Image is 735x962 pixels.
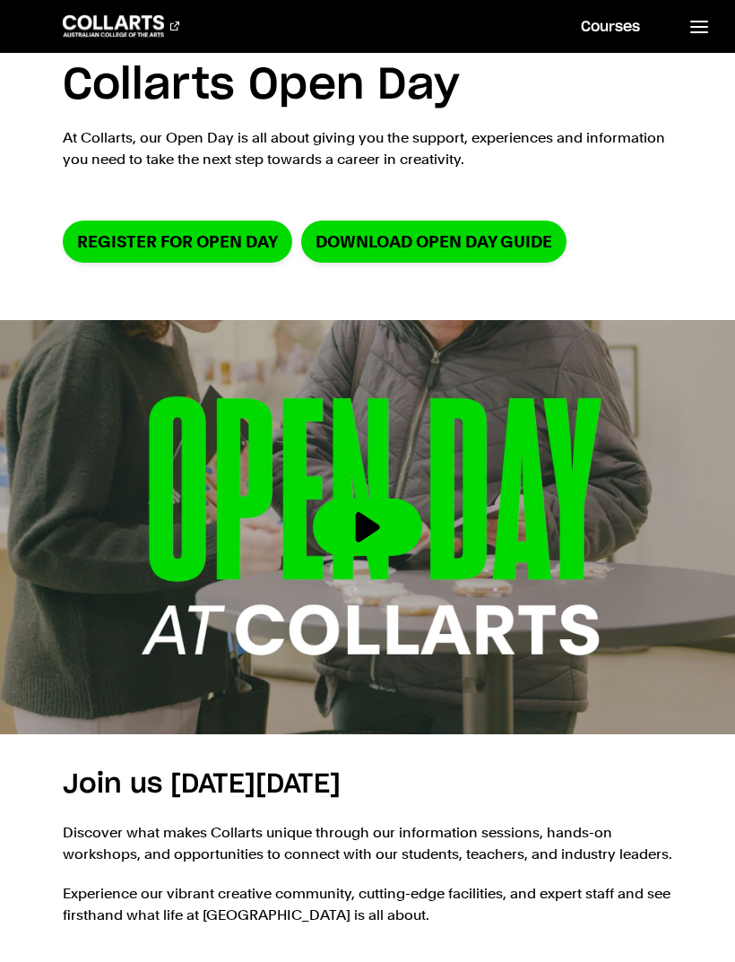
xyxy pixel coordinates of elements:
h1: Collarts Open Day [63,59,673,113]
h3: Join us [DATE][DATE] [63,763,673,806]
p: At Collarts, our Open Day is all about giving you the support, experiences and information you ne... [63,127,673,170]
div: Go to homepage [63,15,179,37]
a: DOWNLOAD OPEN DAY GUIDE [301,221,566,263]
a: Register for Open Day [63,221,292,263]
p: Discover what makes Collarts unique through our information sessions, hands-on workshops, and opp... [63,822,673,865]
p: Experience our vibrant creative community, cutting-edge facilities, and expert staff and see firs... [63,883,673,926]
